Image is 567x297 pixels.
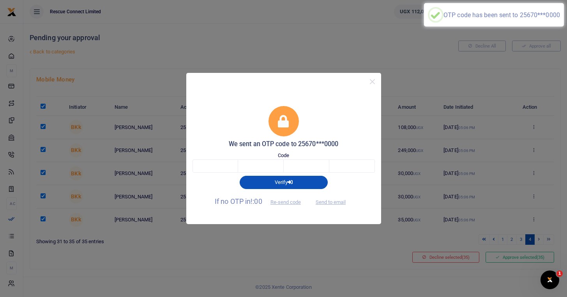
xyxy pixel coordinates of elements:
[367,76,378,87] button: Close
[443,11,560,19] div: OTP code has been sent to 25670***0000
[556,270,563,277] span: 1
[240,176,328,189] button: Verify
[541,270,559,289] iframe: Intercom live chat
[215,197,307,205] span: If no OTP in
[251,197,262,205] span: !:00
[278,152,289,159] label: Code
[193,140,375,148] h5: We sent an OTP code to 25670***0000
